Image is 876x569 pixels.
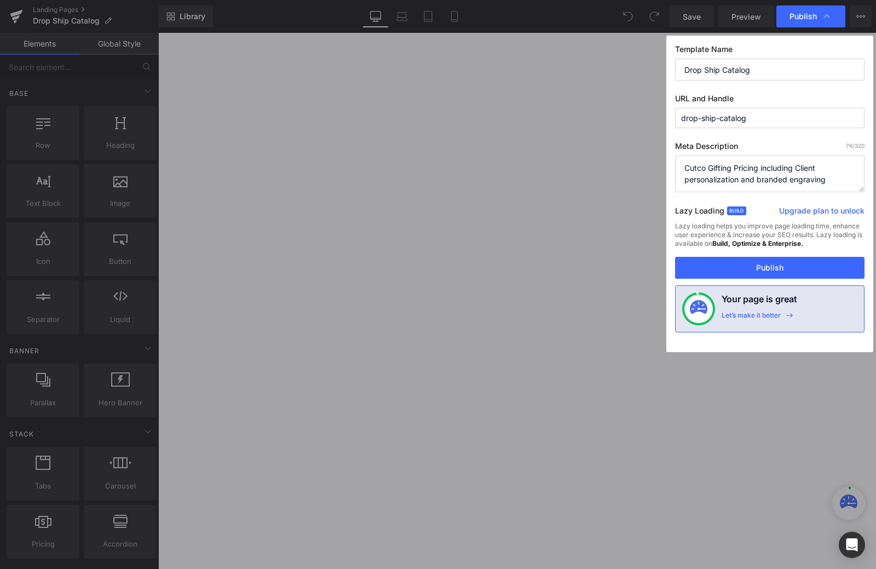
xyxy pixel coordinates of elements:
strong: Build, Optimize & Enterprise. [712,239,803,248]
span: /320 [846,142,865,149]
label: Lazy Loading [675,204,724,222]
div: Open Intercom Messenger [839,532,865,558]
textarea: Cutco Gifting Pricing including Client personalization and branded engraving [675,156,865,192]
div: Let’s make it better [722,311,781,325]
span: Publish [789,12,817,21]
span: Build [727,206,746,215]
span: 76 [846,142,852,149]
label: Template Name [675,44,865,59]
button: Publish [675,257,865,279]
h4: Your page is great [722,292,797,311]
label: Meta Description [675,141,865,156]
div: Lazy loading helps you improve page loading time, enhance user experience & increase your SEO res... [675,222,865,257]
img: onboarding-status.svg [690,300,707,318]
a: Upgrade plan to unlock [779,205,865,221]
label: URL and Handle [675,94,865,108]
